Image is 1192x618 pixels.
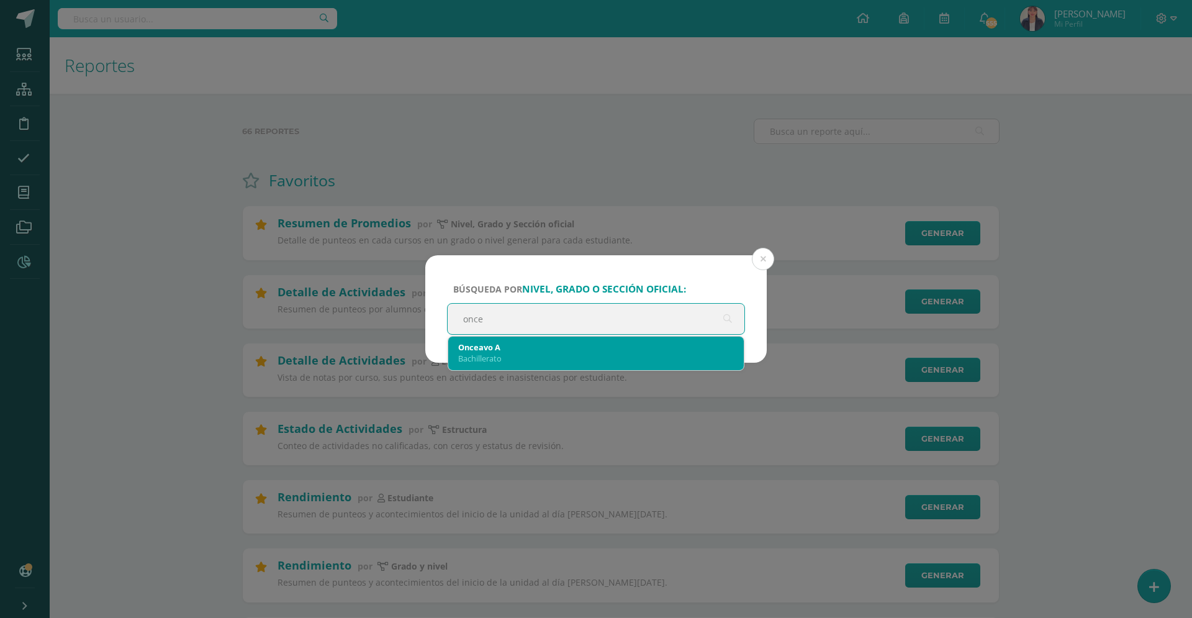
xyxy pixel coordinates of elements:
div: Bachillerato [458,353,734,364]
span: Búsqueda por [453,283,686,295]
button: Close (Esc) [752,248,774,270]
input: ej. Primero primaria, etc. [448,304,744,334]
strong: nivel, grado o sección oficial: [522,283,686,296]
div: Onceavo A [458,342,734,353]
